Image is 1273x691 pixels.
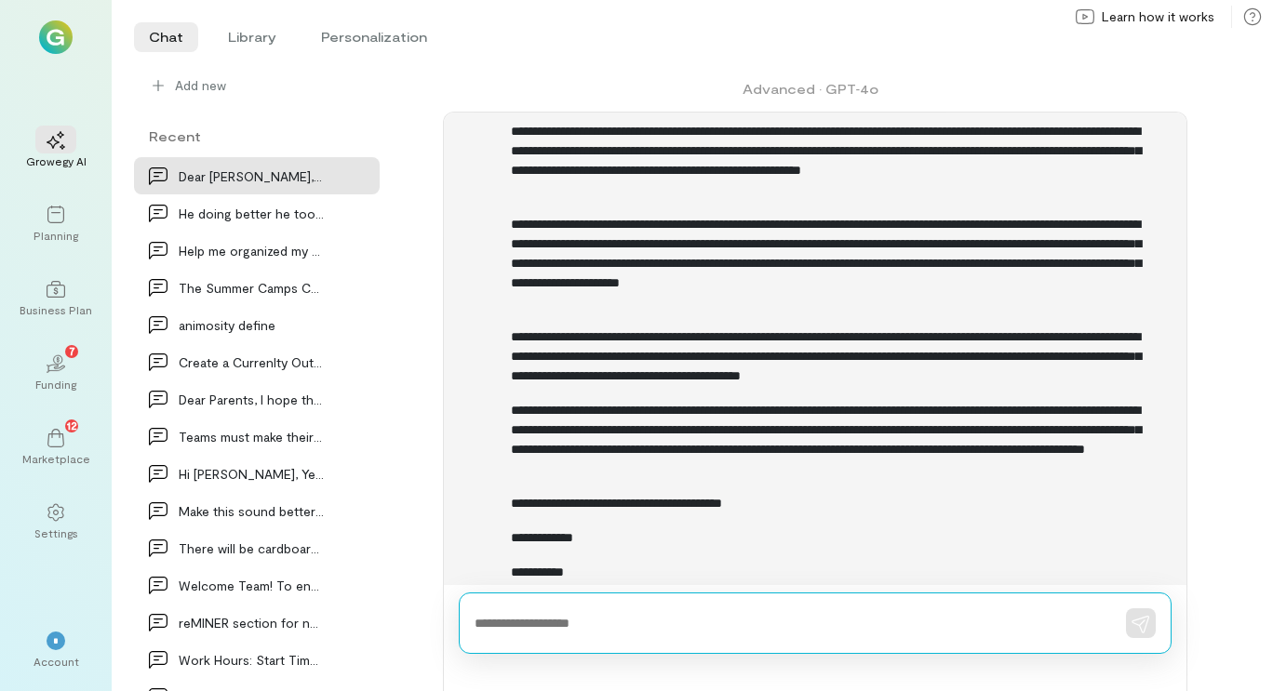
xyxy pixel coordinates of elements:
div: Welcome Team! To ensure a successful and enjoyabl… [179,576,324,595]
div: Make this sound better I also have a question:… [179,501,324,521]
div: animosity define [179,315,324,335]
li: Chat [134,22,198,52]
div: Dear [PERSON_NAME], I wanted to follow up on our… [179,166,324,186]
div: He doing better he took a very long nap and think… [179,204,324,223]
a: Settings [22,488,89,555]
div: Dear Parents, I hope this message finds you well.… [179,390,324,409]
a: Business Plan [22,265,89,332]
div: Funding [35,377,76,392]
div: Hi [PERSON_NAME], Yes, you are correct. When I pull spec… [179,464,324,484]
div: Planning [33,228,78,243]
div: Work Hours: Start Time: 8:10 AM End Time: 4:35 P… [179,650,324,670]
span: Add new [175,76,226,95]
a: Marketplace [22,414,89,481]
div: Business Plan [20,302,92,317]
span: 7 [69,342,75,359]
li: Library [213,22,291,52]
a: Growegy AI [22,116,89,183]
div: Recent [134,126,380,146]
div: *Account [22,617,89,684]
div: Settings [34,525,78,540]
div: Marketplace [22,451,90,466]
div: Help me organized my thoughts of how to communica… [179,241,324,260]
a: Funding [22,339,89,406]
div: There will be cardboard boomerangs ready that the… [179,538,324,558]
div: Growegy AI [26,153,87,168]
div: Teams must make their way to the welcome center a… [179,427,324,446]
div: Account [33,654,79,669]
li: Personalization [306,22,442,52]
div: reMINER section for newsletter for camp staff li… [179,613,324,632]
div: Create a Currenlty Out of the office message for… [179,352,324,372]
a: Planning [22,191,89,258]
div: The Summer Camps Coordinator is responsible to do… [179,278,324,298]
span: Learn how it works [1102,7,1214,26]
span: 12 [67,417,77,433]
